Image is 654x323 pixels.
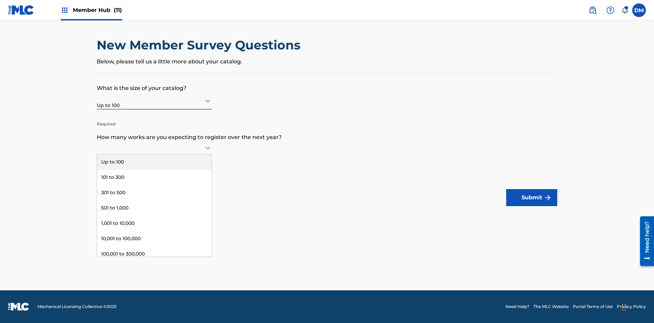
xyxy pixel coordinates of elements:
a: Need Help? [505,304,529,310]
p: Below, please tell us a little more about your catalog. [97,58,557,66]
div: Help [604,3,617,17]
a: Privacy Policy [617,304,646,310]
a: Public Search [586,3,599,17]
div: 301 to 500 [97,185,212,200]
div: 501 to 1,000 [97,200,212,216]
div: 101 to 300 [97,170,212,185]
a: The MLC Website [533,304,569,310]
div: Up to 100 [97,154,212,170]
p: What is the size of your catalog? [97,74,557,92]
img: help [606,6,614,14]
img: MLC Logo [8,5,34,15]
span: (11) [114,7,122,13]
img: Top Rightsholders [61,6,69,14]
div: 10,001 to 100,000 [97,231,212,246]
iframe: Resource Center [635,214,654,270]
p: Required [97,111,212,127]
img: f7272a7cc735f4ea7f67.svg [544,194,552,202]
img: logo [8,303,29,311]
div: User Menu [632,3,646,17]
div: 1,001 to 10,000 [97,216,212,231]
div: 100,001 to 300,000 [97,246,212,262]
span: Mechanical Licensing Collective © 2025 [37,304,116,310]
iframe: Chat Widget [620,290,654,323]
p: How many works are you expecting to register over the next year? [97,123,557,141]
h2: New Member Survey Questions [97,37,304,53]
img: search [589,6,597,14]
a: Portal Terms of Use [573,304,613,310]
button: Submit [506,189,557,206]
div: Notifications [621,7,628,14]
span: Member Hub [73,6,122,14]
div: Up to 100 [97,92,212,109]
div: Drag [622,297,626,318]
